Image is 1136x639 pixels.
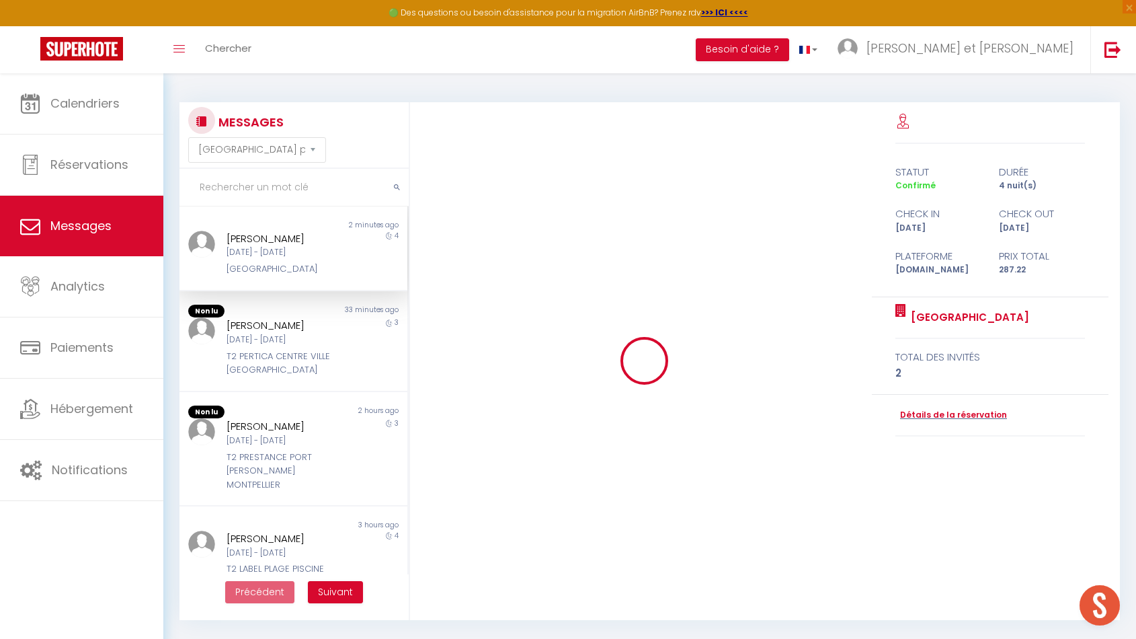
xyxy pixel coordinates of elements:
[294,520,408,531] div: 3 hours ago
[701,7,748,18] a: >>> ICI <<<<
[52,461,128,478] span: Notifications
[990,206,1094,222] div: check out
[887,164,990,180] div: statut
[227,562,342,590] div: T2 LABEL PLAGE PISCINE PROCHE MER PALAVAS
[827,26,1090,73] a: ... [PERSON_NAME] et [PERSON_NAME]
[50,278,105,295] span: Analytics
[50,217,112,234] span: Messages
[895,409,1007,422] a: Détails de la réservation
[227,334,342,346] div: [DATE] - [DATE]
[1104,41,1121,58] img: logout
[227,531,342,547] div: [PERSON_NAME]
[188,418,215,445] img: ...
[188,531,215,558] img: ...
[50,156,128,173] span: Réservations
[866,40,1073,57] span: [PERSON_NAME] et [PERSON_NAME]
[887,206,990,222] div: check in
[895,180,936,191] span: Confirmé
[895,349,1085,365] div: total des invités
[50,400,133,417] span: Hébergement
[838,38,858,59] img: ...
[50,95,120,112] span: Calendriers
[227,262,342,276] div: [GEOGRAPHIC_DATA]
[294,220,408,231] div: 2 minutes ago
[40,37,123,61] img: Super Booking
[990,164,1094,180] div: durée
[990,222,1094,235] div: [DATE]
[887,248,990,264] div: Plateforme
[227,317,342,334] div: [PERSON_NAME]
[227,547,342,560] div: [DATE] - [DATE]
[990,264,1094,276] div: 287.22
[294,406,408,419] div: 2 hours ago
[395,531,399,541] span: 4
[227,350,342,377] div: T2 PERTICA CENTRE VILLE [GEOGRAPHIC_DATA]
[188,231,215,258] img: ...
[318,585,353,599] span: Suivant
[188,317,215,344] img: ...
[225,581,294,604] button: Previous
[308,581,363,604] button: Next
[395,317,399,328] span: 3
[235,585,284,599] span: Précédent
[895,365,1085,381] div: 2
[227,435,342,447] div: [DATE] - [DATE]
[227,246,342,259] div: [DATE] - [DATE]
[696,38,789,61] button: Besoin d'aide ?
[188,406,225,419] span: Non lu
[906,309,1029,326] a: [GEOGRAPHIC_DATA]
[50,339,114,356] span: Paiements
[1080,585,1120,626] div: Ouvrir le chat
[227,231,342,247] div: [PERSON_NAME]
[227,451,342,492] div: T2 PRESTANCE PORT [PERSON_NAME] MONTPELLIER
[195,26,261,73] a: Chercher
[205,41,251,55] span: Chercher
[395,418,399,428] span: 3
[395,231,399,241] span: 4
[990,248,1094,264] div: Prix total
[887,222,990,235] div: [DATE]
[179,169,409,206] input: Rechercher un mot clé
[227,418,342,435] div: [PERSON_NAME]
[887,264,990,276] div: [DOMAIN_NAME]
[215,107,284,137] h3: MESSAGES
[990,180,1094,192] div: 4 nuit(s)
[188,305,225,318] span: Non lu
[294,305,408,318] div: 33 minutes ago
